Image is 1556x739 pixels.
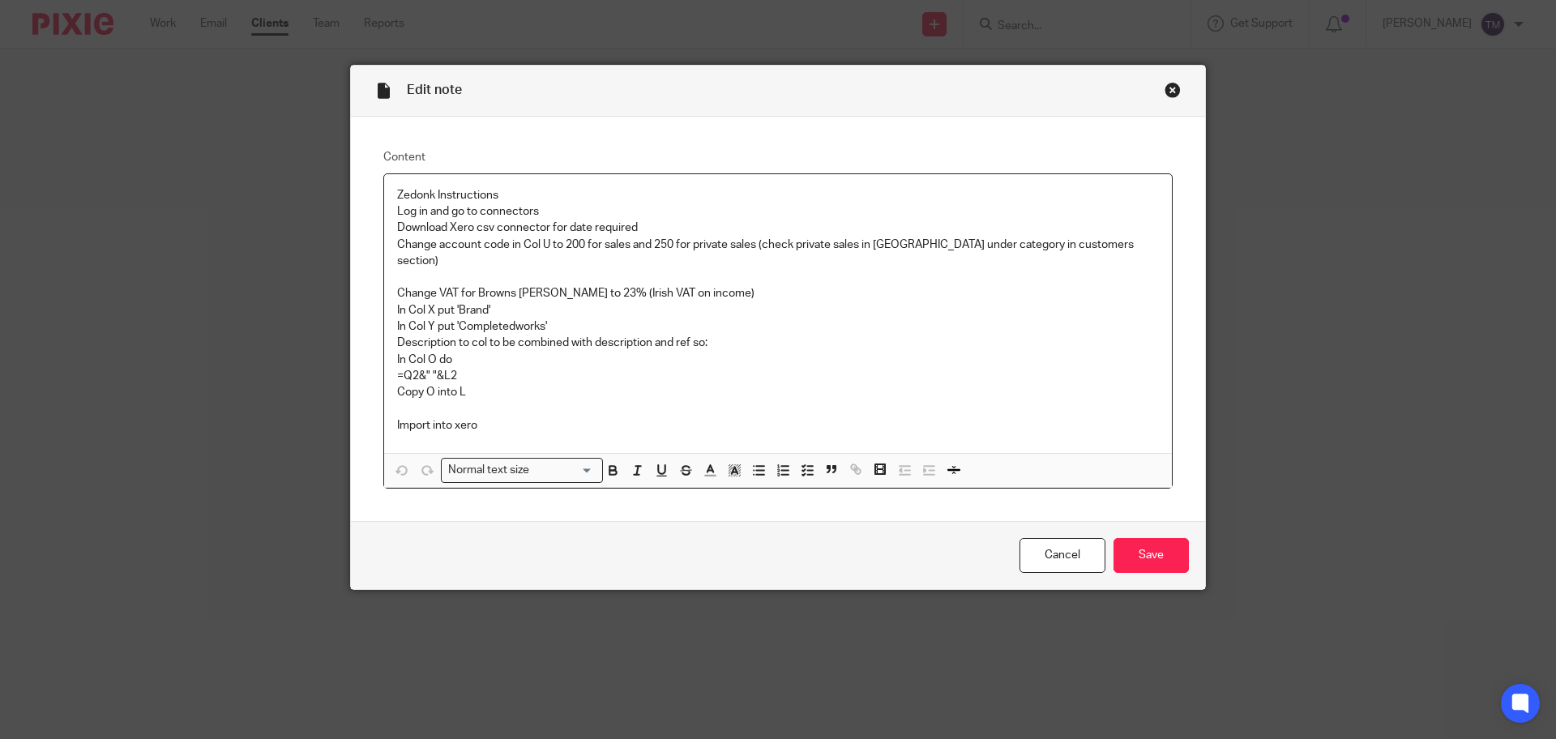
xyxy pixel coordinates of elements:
[397,302,1159,318] p: In Col X put 'Brand'
[397,220,1159,236] p: Download Xero csv connector for date required
[535,462,593,479] input: Search for option
[397,285,1159,301] p: Change VAT for Browns [PERSON_NAME] to 23% (Irish VAT on income)
[397,203,1159,220] p: Log in and go to connectors
[445,462,533,479] span: Normal text size
[397,417,1159,434] p: Import into xero
[397,335,1159,351] p: Description to col to be combined with description and ref so:
[397,187,1159,203] p: Zedonk Instructions
[397,368,1159,384] p: =Q2&" "&L2
[1020,538,1105,573] a: Cancel
[397,237,1159,270] p: Change account code in Col U to 200 for sales and 250 for private sales (check private sales in [...
[383,149,1173,165] label: Content
[1165,82,1181,98] div: Close this dialog window
[407,83,462,96] span: Edit note
[397,318,1159,335] p: In Col Y put 'Completedworks'
[1114,538,1189,573] input: Save
[397,352,1159,368] p: In Col O do
[441,458,603,483] div: Search for option
[397,384,1159,400] p: Copy O into L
